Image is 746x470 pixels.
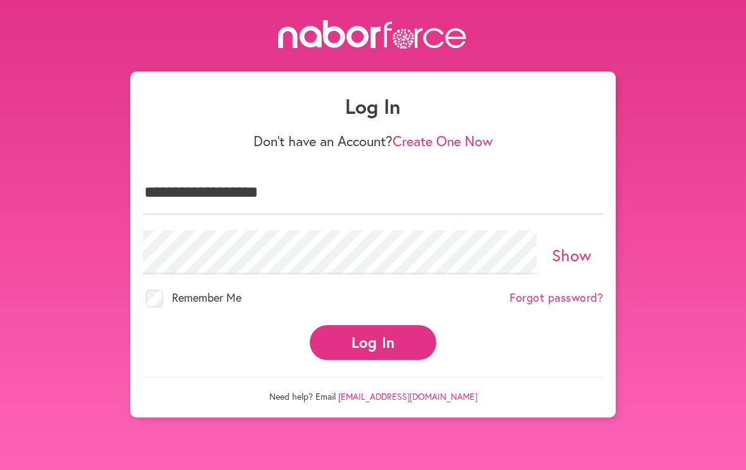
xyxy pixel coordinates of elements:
[552,244,592,266] a: Show
[143,94,603,118] h1: Log In
[143,133,603,149] p: Don't have an Account?
[510,291,603,305] a: Forgot password?
[338,390,477,402] a: [EMAIL_ADDRESS][DOMAIN_NAME]
[310,325,436,360] button: Log In
[172,290,242,305] span: Remember Me
[393,132,492,150] a: Create One Now
[143,377,603,402] p: Need help? Email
